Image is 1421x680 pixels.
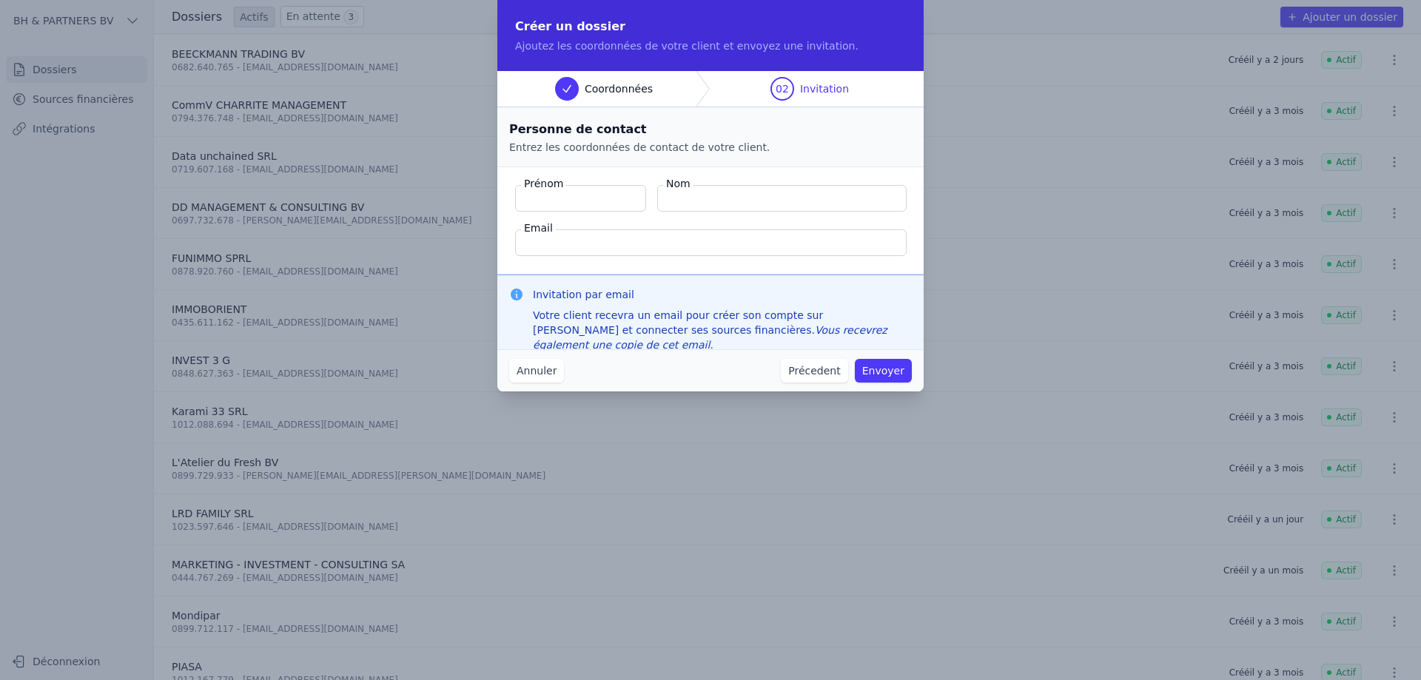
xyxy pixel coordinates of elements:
button: Précedent [781,359,847,383]
p: Entrez les coordonnées de contact de votre client. [509,140,912,155]
h2: Personne de contact [509,119,912,140]
em: Vous recevrez également une copie de cet email. [533,324,887,351]
h3: Invitation par email [533,287,912,302]
span: Invitation [800,81,849,96]
span: Coordonnées [585,81,653,96]
label: Nom [663,176,693,191]
span: 02 [776,81,789,96]
label: Email [521,221,556,235]
button: Envoyer [855,359,912,383]
div: Votre client recevra un email pour créer son compte sur [PERSON_NAME] et connecter ses sources fi... [533,308,912,352]
button: Annuler [509,359,564,383]
label: Prénom [521,176,566,191]
p: Ajoutez les coordonnées de votre client et envoyez une invitation. [515,38,906,53]
h2: Créer un dossier [515,18,906,36]
nav: Progress [497,71,924,107]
